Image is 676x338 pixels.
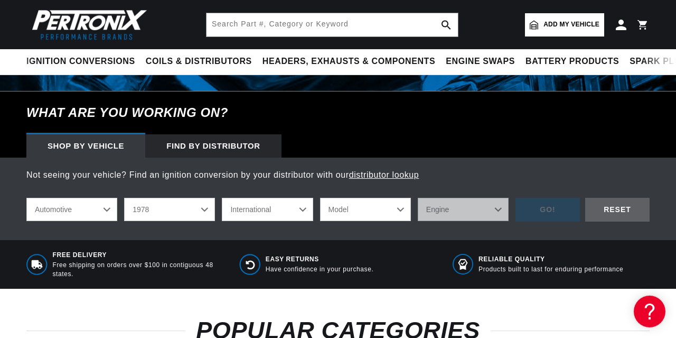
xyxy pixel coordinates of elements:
a: Add my vehicle [525,13,604,36]
button: search button [435,13,458,36]
span: Ignition Conversions [26,56,135,67]
p: Products built to last for enduring performance [478,265,623,274]
img: Pertronix [26,6,148,43]
p: Not seeing your vehicle? Find an ignition conversion by your distributor with our [26,168,650,182]
a: distributor lookup [349,170,419,179]
select: Model [320,198,411,221]
summary: Headers, Exhausts & Components [257,49,440,74]
div: Shop by vehicle [26,134,145,158]
div: Find by Distributor [145,134,281,158]
span: Battery Products [525,56,619,67]
select: Ride Type [26,198,117,221]
input: Search Part #, Category or Keyword [206,13,458,36]
span: Headers, Exhausts & Components [262,56,435,67]
summary: Coils & Distributors [140,49,257,74]
span: RELIABLE QUALITY [478,255,623,264]
summary: Ignition Conversions [26,49,140,74]
select: Year [124,198,215,221]
select: Engine [418,198,509,221]
div: RESET [585,198,650,222]
span: Free Delivery [53,251,224,260]
span: Add my vehicle [543,20,599,30]
span: Coils & Distributors [146,56,252,67]
p: Free shipping on orders over $100 in contiguous 48 states. [53,261,224,279]
span: Engine Swaps [446,56,515,67]
summary: Battery Products [520,49,624,74]
select: Make [222,198,313,221]
p: Have confidence in your purchase. [266,265,374,274]
summary: Engine Swaps [440,49,520,74]
span: Easy Returns [266,255,374,264]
